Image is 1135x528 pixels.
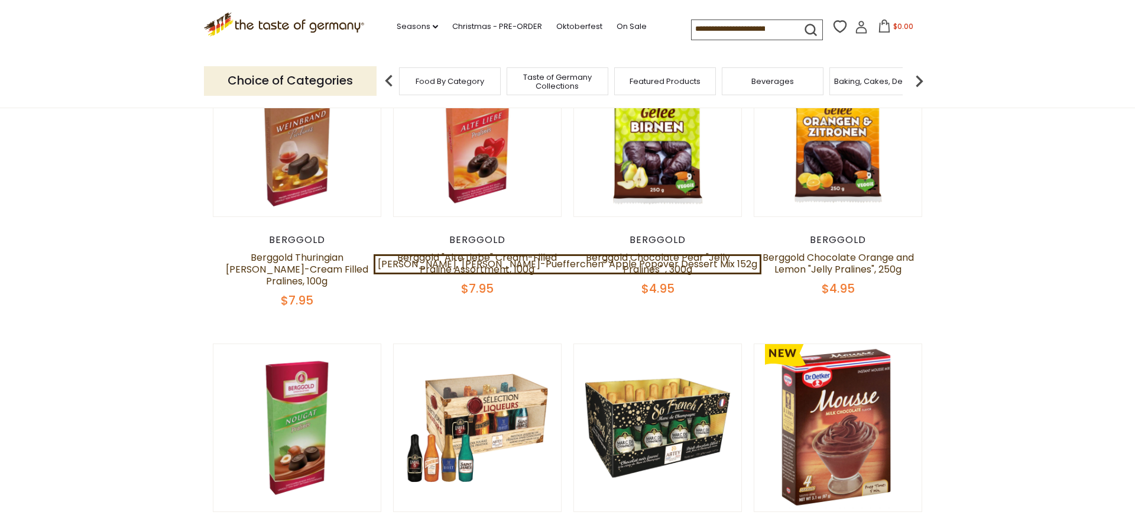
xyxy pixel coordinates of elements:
img: Abtey Selection Liqueurs 12 Filled Dark Chocolate Bottles in Crate Box, 5.47 oz [394,344,561,511]
img: Berggold Thuringian Brandy-Cream Filled Pralines, 100g [213,50,381,217]
a: Baking, Cakes, Desserts [834,77,926,86]
p: Choice of Categories [204,66,377,95]
span: $7.95 [281,292,313,309]
img: Dr. Oetker Milk Chocolate Mousse Dessert Mix, 3.1 oz. [754,344,922,511]
span: $7.95 [461,280,494,297]
a: Taste of Germany Collections [510,73,605,90]
div: Berggold [213,234,381,246]
a: On Sale [617,20,647,33]
a: [PERSON_NAME] "[PERSON_NAME]-Puefferchen" Apple Popover Dessert Mix 152g [374,254,761,274]
img: Berggold Chocolate Orange and Lemon "Jelly Pralines", 250g [754,50,922,217]
a: Berggold Thuringian [PERSON_NAME]-Cream Filled Pralines, 100g [226,251,368,288]
img: previous arrow [377,69,401,93]
a: Berggold Chocolate Orange and Lemon "Jelly Pralines", 250g [763,251,914,276]
button: $0.00 [870,20,920,37]
div: Berggold [754,234,922,246]
a: Seasons [397,20,438,33]
div: Berggold [573,234,742,246]
span: $4.95 [822,280,855,297]
img: Abtey “So French!” Marc de Champagne 12 Filled Dark Chocolate Bottles in Crate Box, 5.47 oz [574,344,741,511]
img: Berggold Thuringian Nougat Filled Pralines, 80g [213,344,381,511]
span: $4.95 [641,280,674,297]
a: Featured Products [630,77,701,86]
a: Berggold "Alte Liebe" Cream-Filled Praline Assortment, 100g [397,251,557,276]
img: Berggold "Alte Liebe" Cream-Filled Praline Assortment, 100g [394,50,561,217]
img: next arrow [907,69,931,93]
a: Christmas - PRE-ORDER [452,20,542,33]
img: Berggold Chocolate Pear "Jelly Pralines" , 300g [574,50,741,217]
a: Berggold Chocolate Pear "Jelly Pralines" , 300g [586,251,730,276]
a: Oktoberfest [556,20,602,33]
div: Berggold [393,234,562,246]
a: Food By Category [416,77,484,86]
a: Beverages [751,77,794,86]
span: $0.00 [893,21,913,31]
